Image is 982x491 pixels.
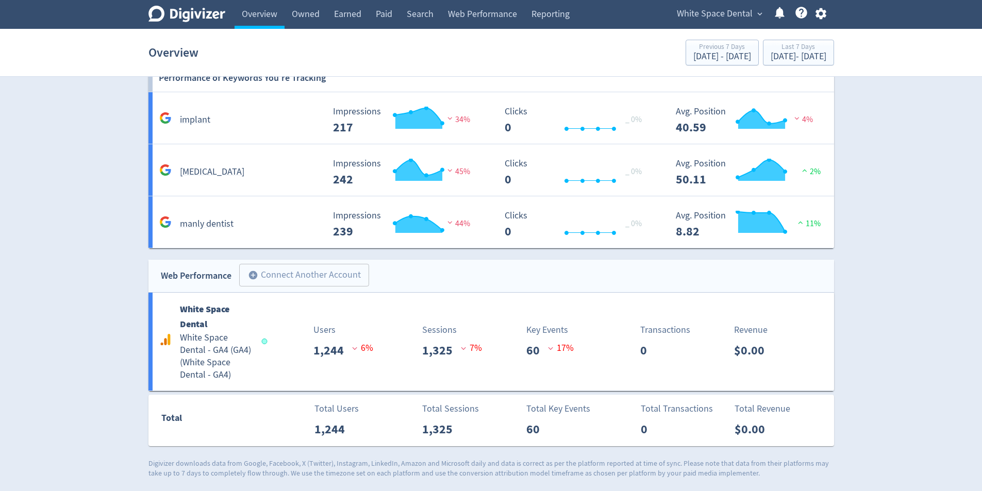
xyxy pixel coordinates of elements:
[445,114,470,125] span: 34%
[159,333,172,346] svg: Google Analytics
[148,196,834,248] a: manly dentist Impressions 239 Impressions 239 44% Clicks 0 Clicks 0 _ 0% Avg. Position 8.82 Avg. ...
[352,341,373,355] p: 6 %
[314,420,353,438] p: 1,244
[763,40,834,65] button: Last 7 Days[DATE]- [DATE]
[422,402,479,416] p: Total Sessions
[328,211,482,238] svg: Impressions 239
[445,166,470,177] span: 45%
[500,159,654,186] svg: Clicks 0
[422,323,482,337] p: Sessions
[771,52,826,61] div: [DATE] - [DATE]
[180,114,210,126] h5: implant
[735,402,790,416] p: Total Revenue
[795,218,821,229] span: 11%
[445,114,455,122] img: negative-performance.svg
[231,265,369,286] a: Connect Another Account
[526,420,548,438] p: 60
[735,420,773,438] p: $0.00
[526,323,574,337] p: Key Events
[625,114,642,125] span: _ 0%
[313,323,373,337] p: Users
[422,341,461,360] p: 1,325
[771,43,826,52] div: Last 7 Days
[526,341,548,360] p: 60
[445,218,455,226] img: negative-performance.svg
[445,166,455,174] img: negative-performance.svg
[148,92,834,144] a: implant Impressions 217 Impressions 217 34% Clicks 0 Clicks 0 _ 0% Avg. Position 40.59 Avg. Posit...
[313,341,352,360] p: 1,244
[159,64,326,92] h6: Performance of Keywords You're Tracking
[422,420,461,438] p: 1,325
[671,159,825,186] svg: Avg. Position 50.11
[693,52,751,61] div: [DATE] - [DATE]
[161,268,231,283] div: Web Performance
[640,323,690,337] p: Transactions
[180,218,234,230] h5: manly dentist
[625,218,642,229] span: _ 0%
[734,341,773,360] p: $0.00
[148,144,834,196] a: [MEDICAL_DATA] Impressions 242 Impressions 242 45% Clicks 0 Clicks 0 _ 0% Avg. Position 50.11 Avg...
[800,166,821,177] span: 2%
[500,211,654,238] svg: Clicks 0
[800,166,810,174] img: positive-performance.svg
[671,211,825,238] svg: Avg. Position 8.82
[161,411,262,430] div: Total
[180,303,229,330] b: White Space Dental
[792,114,802,122] img: negative-performance.svg
[445,218,470,229] span: 44%
[180,332,252,381] h5: White Space Dental - GA4 (GA4) ( White Space Dental - GA4 )
[261,338,270,344] span: Data last synced: 11 Aug 2025, 8:02pm (AEST)
[526,402,590,416] p: Total Key Events
[328,107,482,134] svg: Impressions 217
[148,293,834,391] a: White Space DentalWhite Space Dental - GA4 (GA4)(White Space Dental - GA4)Users1,244 6%Sessions1,...
[792,114,813,125] span: 4%
[641,420,656,438] p: 0
[625,166,642,177] span: _ 0%
[677,6,753,22] span: White Space Dental
[328,159,482,186] svg: Impressions 242
[148,36,198,69] h1: Overview
[548,341,574,355] p: 17 %
[159,164,172,176] svg: Google Analytics
[641,402,713,416] p: Total Transactions
[693,43,751,52] div: Previous 7 Days
[686,40,759,65] button: Previous 7 Days[DATE] - [DATE]
[180,166,244,178] h5: [MEDICAL_DATA]
[755,9,764,19] span: expand_more
[671,107,825,134] svg: Avg. Position 40.59
[239,264,369,286] button: Connect Another Account
[795,218,806,226] img: positive-performance.svg
[640,341,655,360] p: 0
[461,341,482,355] p: 7 %
[148,459,834,479] p: Digivizer downloads data from Google, Facebook, X (Twitter), Instagram, LinkedIn, Amazon and Micr...
[673,6,765,22] button: White Space Dental
[734,323,773,337] p: Revenue
[248,270,258,280] span: add_circle
[314,402,359,416] p: Total Users
[500,107,654,134] svg: Clicks 0
[159,216,172,228] svg: Google Analytics
[159,112,172,124] svg: Google Analytics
